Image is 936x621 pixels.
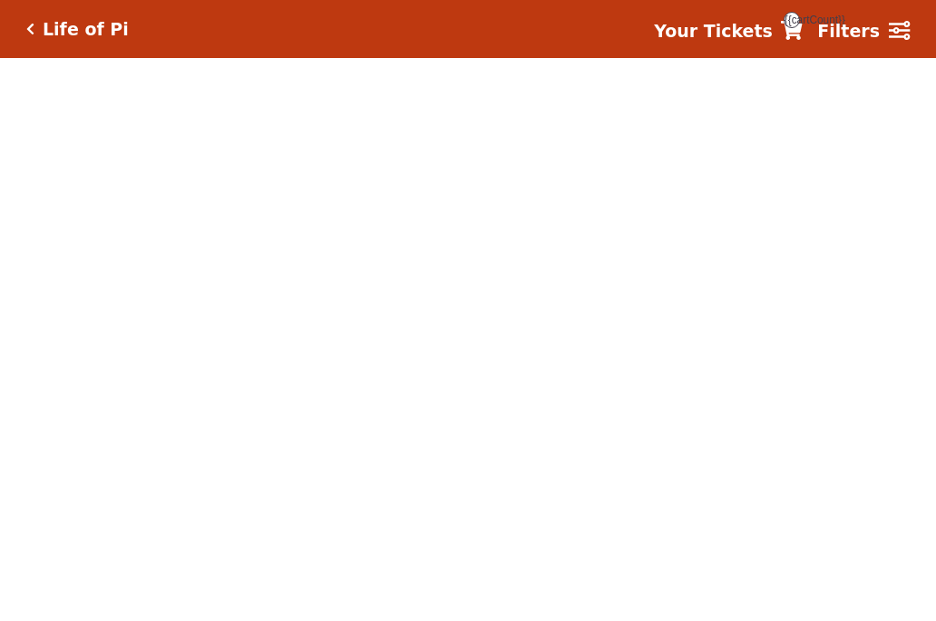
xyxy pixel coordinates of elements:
[784,12,800,28] span: {{cartCount}}
[817,18,910,44] a: Filters
[817,21,880,41] strong: Filters
[26,23,34,35] a: Click here to go back to filters
[654,21,773,41] strong: Your Tickets
[654,18,803,44] a: Your Tickets {{cartCount}}
[43,19,129,40] h5: Life of Pi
